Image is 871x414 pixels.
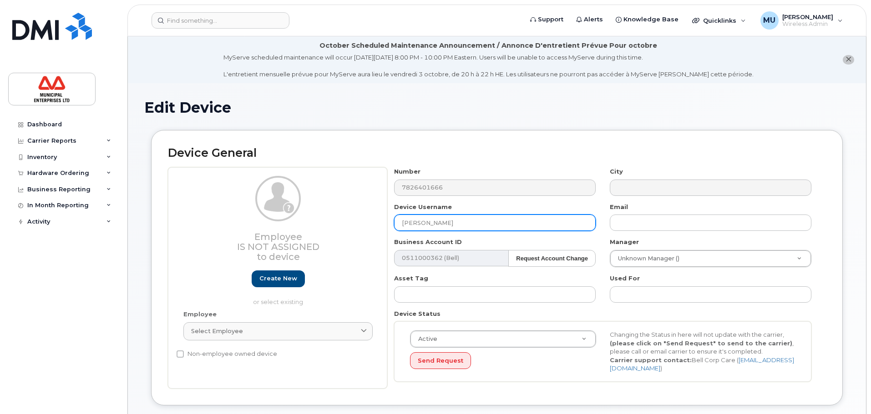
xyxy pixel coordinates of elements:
[237,241,319,252] span: Is not assigned
[610,274,640,283] label: Used For
[319,41,657,50] div: October Scheduled Maintenance Announcement / Annonce D'entretient Prévue Pour octobre
[610,167,623,176] label: City
[516,255,588,262] strong: Request Account Change
[610,238,639,246] label: Manager
[183,298,373,306] p: or select existing
[394,274,428,283] label: Asset Tag
[177,350,184,358] input: Non-employee owned device
[610,356,692,364] strong: Carrier support contact:
[223,53,754,79] div: MyServe scheduled maintenance will occur [DATE][DATE] 8:00 PM - 10:00 PM Eastern. Users will be u...
[508,250,596,267] button: Request Account Change
[610,250,811,267] a: Unknown Manager ()
[610,339,792,347] strong: (please click on "Send Request" to send to the carrier)
[410,331,596,347] a: Active
[610,356,794,372] a: [EMAIL_ADDRESS][DOMAIN_NAME]
[610,203,628,211] label: Email
[613,254,679,263] span: Unknown Manager ()
[183,232,373,262] h3: Employee
[394,309,441,318] label: Device Status
[257,251,300,262] span: to device
[144,100,850,115] h1: Edit Device
[183,322,373,340] a: Select employee
[413,335,437,343] span: Active
[394,167,420,176] label: Number
[603,330,803,373] div: Changing the Status in here will not update with the carrier, , please call or email carrier to e...
[394,203,452,211] label: Device Username
[843,55,854,65] button: close notification
[191,327,243,335] span: Select employee
[394,238,462,246] label: Business Account ID
[168,147,826,160] h2: Device General
[183,310,217,319] label: Employee
[410,352,471,369] button: Send Request
[252,270,305,287] a: Create new
[177,349,277,359] label: Non-employee owned device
